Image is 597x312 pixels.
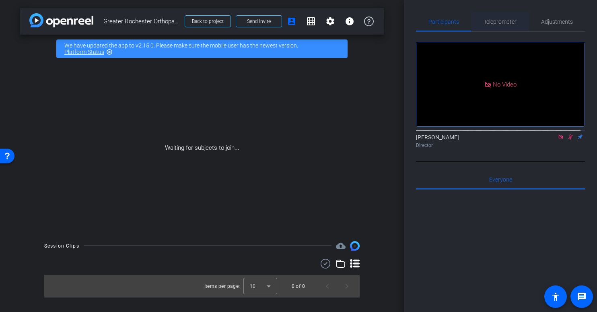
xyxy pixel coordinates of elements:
[325,17,335,26] mat-icon: settings
[29,13,93,27] img: app-logo
[287,17,296,26] mat-icon: account_box
[416,142,585,149] div: Director
[247,18,271,25] span: Send invite
[493,81,517,88] span: No Video
[484,19,517,25] span: Teleprompter
[103,13,180,29] span: Greater Rochester Orthopaedics
[306,17,316,26] mat-icon: grid_on
[192,19,224,24] span: Back to project
[336,241,346,251] mat-icon: cloud_upload
[292,282,305,290] div: 0 of 0
[44,242,79,250] div: Session Clips
[577,292,587,302] mat-icon: message
[64,49,104,55] a: Platform Status
[185,15,231,27] button: Back to project
[551,292,560,302] mat-icon: accessibility
[318,277,337,296] button: Previous page
[56,39,348,58] div: We have updated the app to v2.15.0. Please make sure the mobile user has the newest version.
[428,19,459,25] span: Participants
[106,49,113,55] mat-icon: highlight_off
[20,63,384,233] div: Waiting for subjects to join...
[345,17,354,26] mat-icon: info
[236,15,282,27] button: Send invite
[541,19,573,25] span: Adjustments
[489,177,512,182] span: Everyone
[416,133,585,149] div: [PERSON_NAME]
[204,282,240,290] div: Items per page:
[350,241,360,251] img: Session clips
[337,277,356,296] button: Next page
[336,241,346,251] span: Destinations for your clips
